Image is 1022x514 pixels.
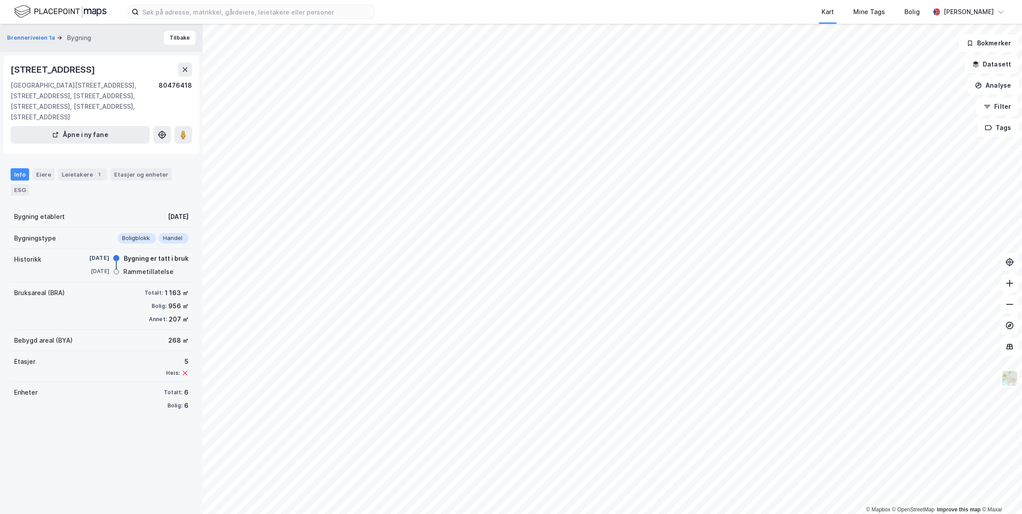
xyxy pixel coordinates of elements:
[14,211,65,222] div: Bygning etablert
[164,31,196,45] button: Tilbake
[58,168,107,181] div: Leietakere
[33,168,55,181] div: Eiere
[184,400,189,411] div: 6
[11,184,30,196] div: ESG
[14,288,65,298] div: Bruksareal (BRA)
[74,267,109,275] div: [DATE]
[164,389,182,396] div: Totalt:
[14,356,35,367] div: Etasjer
[1001,370,1018,387] img: Z
[167,402,182,409] div: Bolig:
[11,80,159,122] div: [GEOGRAPHIC_DATA][STREET_ADDRESS], [STREET_ADDRESS], [STREET_ADDRESS], [STREET_ADDRESS], [STREET_...
[165,288,189,298] div: 1 163 ㎡
[978,472,1022,514] iframe: Chat Widget
[74,254,109,262] div: [DATE]
[166,356,189,367] div: 5
[168,335,189,346] div: 268 ㎡
[166,370,180,377] div: Heis:
[184,387,189,398] div: 6
[168,211,189,222] div: [DATE]
[14,387,37,398] div: Enheter
[937,507,981,513] a: Improve this map
[11,126,150,144] button: Åpne i ny fane
[853,7,885,17] div: Mine Tags
[822,7,834,17] div: Kart
[14,4,107,19] img: logo.f888ab2527a4732fd821a326f86c7f29.svg
[976,98,1018,115] button: Filter
[959,34,1018,52] button: Bokmerker
[978,119,1018,137] button: Tags
[67,33,91,43] div: Bygning
[124,253,189,264] div: Bygning er tatt i bruk
[149,316,167,323] div: Annet:
[978,472,1022,514] div: Kontrollprogram for chat
[14,254,41,265] div: Historikk
[95,170,104,179] div: 1
[965,55,1018,73] button: Datasett
[967,77,1018,94] button: Analyse
[892,507,935,513] a: OpenStreetMap
[866,507,890,513] a: Mapbox
[168,301,189,311] div: 956 ㎡
[14,233,56,244] div: Bygningstype
[159,80,192,122] div: 80476418
[169,314,189,325] div: 207 ㎡
[944,7,994,17] div: [PERSON_NAME]
[11,168,29,181] div: Info
[11,63,97,77] div: [STREET_ADDRESS]
[123,266,174,277] div: Rammetillatelse
[904,7,920,17] div: Bolig
[139,5,374,18] input: Søk på adresse, matrikkel, gårdeiere, leietakere eller personer
[152,303,167,310] div: Bolig:
[114,170,168,178] div: Etasjer og enheter
[7,33,57,42] button: Brenneriveien 1a
[144,289,163,296] div: Totalt:
[14,335,73,346] div: Bebygd areal (BYA)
